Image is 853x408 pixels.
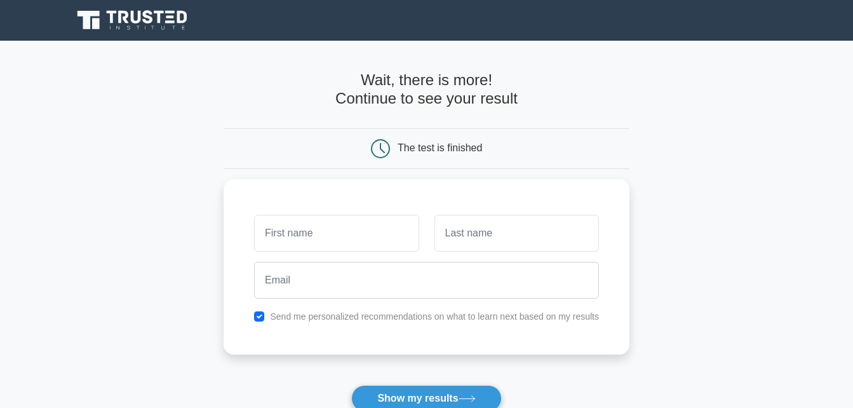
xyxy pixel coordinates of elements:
h4: Wait, there is more! Continue to see your result [224,71,629,108]
input: Last name [434,215,599,252]
label: Send me personalized recommendations on what to learn next based on my results [270,311,599,322]
input: Email [254,262,599,299]
input: First name [254,215,419,252]
div: The test is finished [398,142,482,153]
